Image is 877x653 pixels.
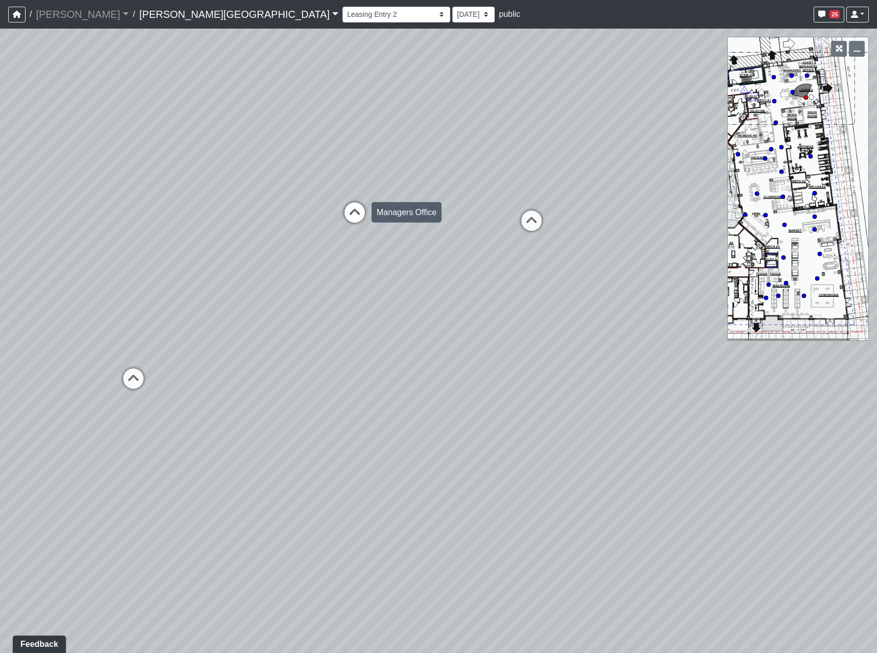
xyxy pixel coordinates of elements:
span: 25 [829,10,840,18]
span: / [26,4,36,25]
span: / [129,4,139,25]
button: 25 [814,7,844,22]
span: public [499,10,520,18]
a: [PERSON_NAME][GEOGRAPHIC_DATA] [139,4,338,25]
iframe: Ybug feedback widget [8,633,68,653]
a: [PERSON_NAME] [36,4,129,25]
div: Managers Office [372,202,442,223]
